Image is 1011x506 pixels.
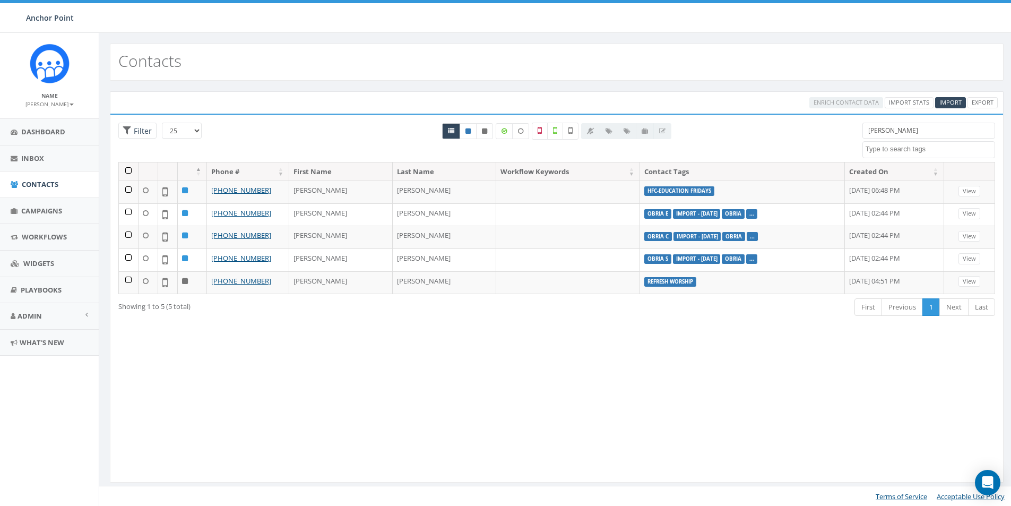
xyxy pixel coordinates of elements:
a: Acceptable Use Policy [937,492,1005,501]
a: [PHONE_NUMBER] [211,230,271,240]
td: [PERSON_NAME] [289,226,393,248]
td: [DATE] 06:48 PM [845,181,944,203]
th: First Name [289,162,393,181]
img: Rally_platform_Icon_1.png [30,44,70,83]
label: Obria [722,209,745,219]
a: View [958,276,980,287]
label: Validated [547,123,563,140]
h2: Contacts [118,52,182,70]
td: [PERSON_NAME] [393,181,496,203]
a: Import [935,97,966,108]
span: CSV files only [939,98,962,106]
span: Contacts [22,179,58,189]
a: First [854,298,882,316]
a: [PHONE_NUMBER] [211,185,271,195]
a: Last [968,298,995,316]
label: Data Enriched [496,123,513,139]
td: [PERSON_NAME] [393,203,496,226]
span: Import [939,98,962,106]
a: Next [939,298,969,316]
td: [DATE] 02:44 PM [845,248,944,271]
span: Anchor Point [26,13,74,23]
label: Obria [722,232,745,242]
label: HFC-Education Fridays [644,186,714,196]
a: 1 [922,298,940,316]
span: Admin [18,311,42,321]
td: [DATE] 04:51 PM [845,271,944,294]
label: Obria C [644,232,672,242]
span: Advance Filter [118,123,157,139]
td: [PERSON_NAME] [393,271,496,294]
a: Import Stats [885,97,934,108]
i: This phone number is unsubscribed and has opted-out of all texts. [482,128,487,134]
textarea: Search [866,144,995,154]
label: Refresh Worship [644,277,696,287]
i: This phone number is subscribed and will receive texts. [465,128,471,134]
th: Last Name [393,162,496,181]
td: [PERSON_NAME] [289,203,393,226]
input: Type to search [862,123,995,139]
a: ... [749,255,754,262]
a: Active [460,123,477,139]
th: Contact Tags [640,162,845,181]
small: [PERSON_NAME] [25,100,74,108]
a: View [958,231,980,242]
span: What's New [20,338,64,347]
span: Filter [131,126,152,136]
a: ... [750,233,755,239]
span: Widgets [23,259,54,268]
a: View [958,253,980,264]
td: [PERSON_NAME] [289,271,393,294]
label: Import - [DATE] [673,254,721,264]
a: [PERSON_NAME] [25,99,74,108]
td: [PERSON_NAME] [393,248,496,271]
span: Playbooks [21,285,62,295]
label: Obria E [644,209,671,219]
label: Obria [722,254,745,264]
th: Phone #: activate to sort column ascending [207,162,289,181]
th: Created On: activate to sort column ascending [845,162,944,181]
a: [PHONE_NUMBER] [211,276,271,286]
span: Campaigns [21,206,62,216]
td: [DATE] 02:44 PM [845,226,944,248]
small: Name [41,92,58,99]
a: All contacts [442,123,460,139]
td: [PERSON_NAME] [289,181,393,203]
a: View [958,186,980,197]
td: [PERSON_NAME] [289,248,393,271]
label: Import - [DATE] [673,209,721,219]
span: Inbox [21,153,44,163]
a: Export [967,97,998,108]
label: Not a Mobile [532,123,548,140]
label: Not Validated [563,123,578,140]
label: Data not Enriched [512,123,529,139]
th: Workflow Keywords: activate to sort column ascending [496,162,640,181]
a: ... [749,210,754,217]
a: [PHONE_NUMBER] [211,253,271,263]
label: Obria S [644,254,671,264]
a: Opted Out [476,123,493,139]
a: View [958,208,980,219]
td: [DATE] 02:44 PM [845,203,944,226]
span: Dashboard [21,127,65,136]
td: [PERSON_NAME] [393,226,496,248]
span: Workflows [22,232,67,242]
div: Open Intercom Messenger [975,470,1000,495]
div: Showing 1 to 5 (5 total) [118,297,474,312]
a: [PHONE_NUMBER] [211,208,271,218]
a: Terms of Service [876,492,927,501]
label: Import - [DATE] [673,232,721,242]
a: Previous [882,298,923,316]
